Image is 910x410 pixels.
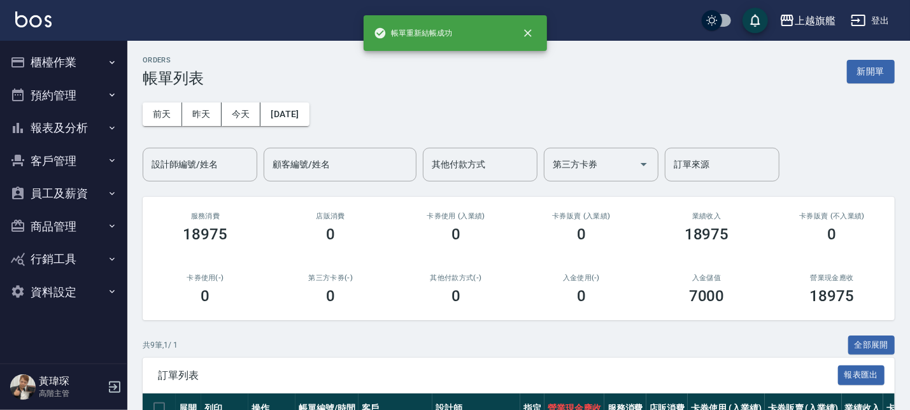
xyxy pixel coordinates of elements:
h3: 服務消費 [158,212,253,220]
img: Person [10,374,36,400]
h3: 0 [577,225,586,243]
h3: 0 [828,225,837,243]
h3: 18975 [685,225,729,243]
button: 預約管理 [5,79,122,112]
h3: 7000 [689,287,725,305]
button: 報表匯出 [838,365,885,385]
h3: 0 [326,225,335,243]
button: [DATE] [260,102,309,126]
a: 報表匯出 [838,369,885,381]
button: 新開單 [847,60,895,83]
button: 上越旗艦 [774,8,841,34]
div: 上越旗艦 [795,13,835,29]
button: 登出 [846,9,895,32]
h2: 入金儲值 [659,274,754,282]
h3: 0 [201,287,210,305]
button: 行銷工具 [5,243,122,276]
h3: 0 [326,287,335,305]
button: 前天 [143,102,182,126]
button: 員工及薪資 [5,177,122,210]
h2: 營業現金應收 [785,274,879,282]
h2: 卡券販賣 (入業績) [534,212,629,220]
span: 帳單重新結帳成功 [374,27,453,39]
button: 櫃檯作業 [5,46,122,79]
h2: 業績收入 [659,212,754,220]
span: 訂單列表 [158,369,838,382]
h2: 卡券使用 (入業績) [409,212,504,220]
img: Logo [15,11,52,27]
a: 新開單 [847,65,895,77]
h2: 入金使用(-) [534,274,629,282]
h2: ORDERS [143,56,204,64]
button: save [743,8,768,33]
h3: 0 [451,225,460,243]
button: 昨天 [182,102,222,126]
button: 報表及分析 [5,111,122,145]
h3: 18975 [810,287,855,305]
h5: 黃瑋琛 [39,375,104,388]
button: 客戶管理 [5,145,122,178]
h2: 卡券使用(-) [158,274,253,282]
p: 高階主管 [39,388,104,399]
button: 全部展開 [848,336,895,355]
h3: 0 [451,287,460,305]
h3: 18975 [183,225,228,243]
h3: 0 [577,287,586,305]
button: close [514,19,542,47]
button: 資料設定 [5,276,122,309]
h2: 第三方卡券(-) [283,274,378,282]
button: 商品管理 [5,210,122,243]
h2: 其他付款方式(-) [409,274,504,282]
button: 今天 [222,102,261,126]
p: 共 9 筆, 1 / 1 [143,339,178,351]
button: Open [634,154,654,174]
h2: 卡券販賣 (不入業績) [785,212,879,220]
h3: 帳單列表 [143,69,204,87]
h2: 店販消費 [283,212,378,220]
